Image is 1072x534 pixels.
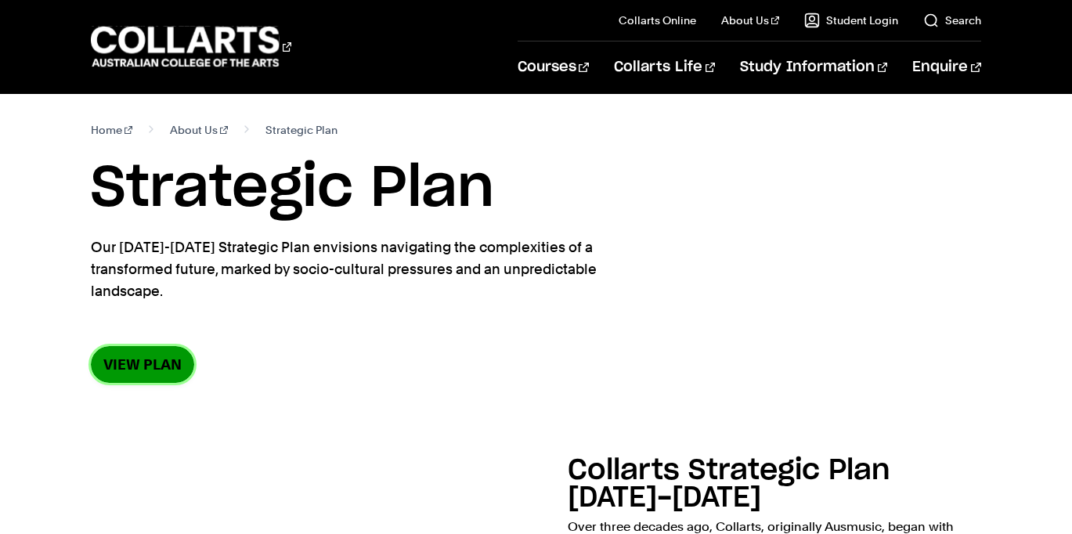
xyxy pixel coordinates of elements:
[91,153,980,224] h1: Strategic Plan
[518,41,589,93] a: Courses
[923,13,981,28] a: Search
[170,119,228,141] a: About Us
[91,24,291,69] div: Go to homepage
[614,41,715,93] a: Collarts Life
[912,41,980,93] a: Enquire
[568,456,890,512] h2: Collarts Strategic Plan [DATE]-[DATE]
[91,119,132,141] a: Home
[804,13,898,28] a: Student Login
[619,13,696,28] a: Collarts Online
[91,236,662,302] p: Our [DATE]-[DATE] Strategic Plan envisions navigating the complexities of a transformed future, m...
[721,13,779,28] a: About Us
[91,346,194,383] a: View Plan
[265,119,337,141] span: Strategic Plan
[740,41,887,93] a: Study Information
